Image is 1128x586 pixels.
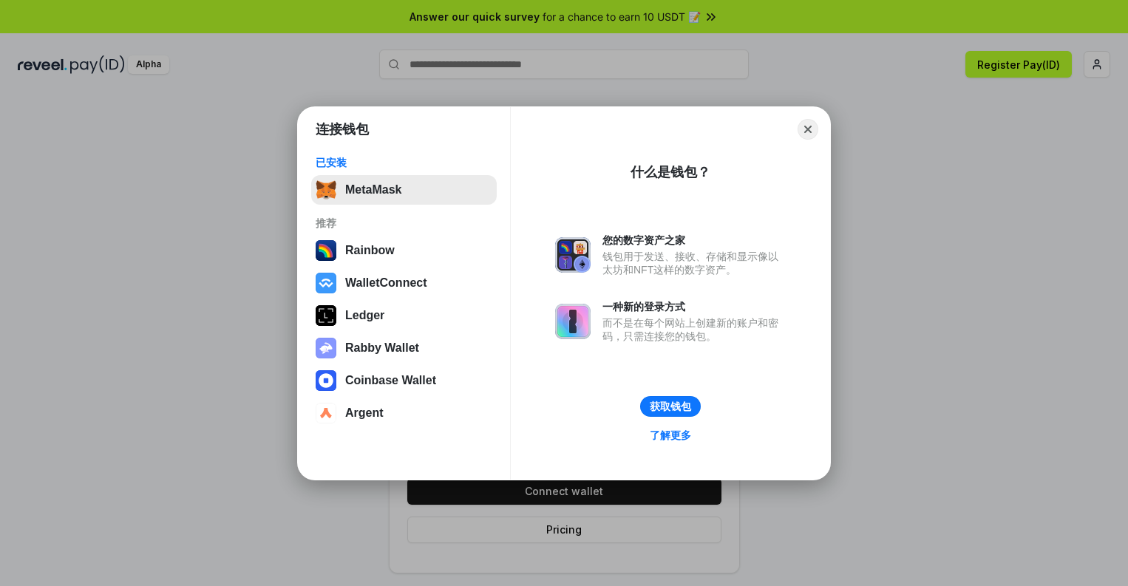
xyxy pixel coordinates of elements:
button: Argent [311,398,497,428]
img: svg+xml,%3Csvg%20fill%3D%22none%22%20height%3D%2233%22%20viewBox%3D%220%200%2035%2033%22%20width%... [316,180,336,200]
div: 了解更多 [650,429,691,442]
div: Ledger [345,309,384,322]
button: Rainbow [311,236,497,265]
button: WalletConnect [311,268,497,298]
div: Coinbase Wallet [345,374,436,387]
img: svg+xml,%3Csvg%20width%3D%2228%22%20height%3D%2228%22%20viewBox%3D%220%200%2028%2028%22%20fill%3D... [316,273,336,293]
button: Rabby Wallet [311,333,497,363]
img: svg+xml,%3Csvg%20width%3D%2228%22%20height%3D%2228%22%20viewBox%3D%220%200%2028%2028%22%20fill%3D... [316,403,336,423]
button: Coinbase Wallet [311,366,497,395]
div: 您的数字资产之家 [602,234,786,247]
img: svg+xml,%3Csvg%20xmlns%3D%22http%3A%2F%2Fwww.w3.org%2F2000%2Fsvg%22%20fill%3D%22none%22%20viewBox... [555,237,591,273]
div: WalletConnect [345,276,427,290]
div: MetaMask [345,183,401,197]
button: Close [798,119,818,140]
button: 获取钱包 [640,396,701,417]
a: 了解更多 [641,426,700,445]
button: Ledger [311,301,497,330]
img: svg+xml,%3Csvg%20xmlns%3D%22http%3A%2F%2Fwww.w3.org%2F2000%2Fsvg%22%20width%3D%2228%22%20height%3... [316,305,336,326]
div: Rainbow [345,244,395,257]
div: 获取钱包 [650,400,691,413]
div: Argent [345,406,384,420]
div: Rabby Wallet [345,341,419,355]
div: 什么是钱包？ [631,163,710,181]
button: MetaMask [311,175,497,205]
div: 推荐 [316,217,492,230]
img: svg+xml,%3Csvg%20width%3D%2228%22%20height%3D%2228%22%20viewBox%3D%220%200%2028%2028%22%20fill%3D... [316,370,336,391]
div: 钱包用于发送、接收、存储和显示像以太坊和NFT这样的数字资产。 [602,250,786,276]
div: 一种新的登录方式 [602,300,786,313]
img: svg+xml,%3Csvg%20xmlns%3D%22http%3A%2F%2Fwww.w3.org%2F2000%2Fsvg%22%20fill%3D%22none%22%20viewBox... [316,338,336,358]
h1: 连接钱包 [316,120,369,138]
img: svg+xml,%3Csvg%20width%3D%22120%22%20height%3D%22120%22%20viewBox%3D%220%200%20120%20120%22%20fil... [316,240,336,261]
div: 而不是在每个网站上创建新的账户和密码，只需连接您的钱包。 [602,316,786,343]
div: 已安装 [316,156,492,169]
img: svg+xml,%3Csvg%20xmlns%3D%22http%3A%2F%2Fwww.w3.org%2F2000%2Fsvg%22%20fill%3D%22none%22%20viewBox... [555,304,591,339]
